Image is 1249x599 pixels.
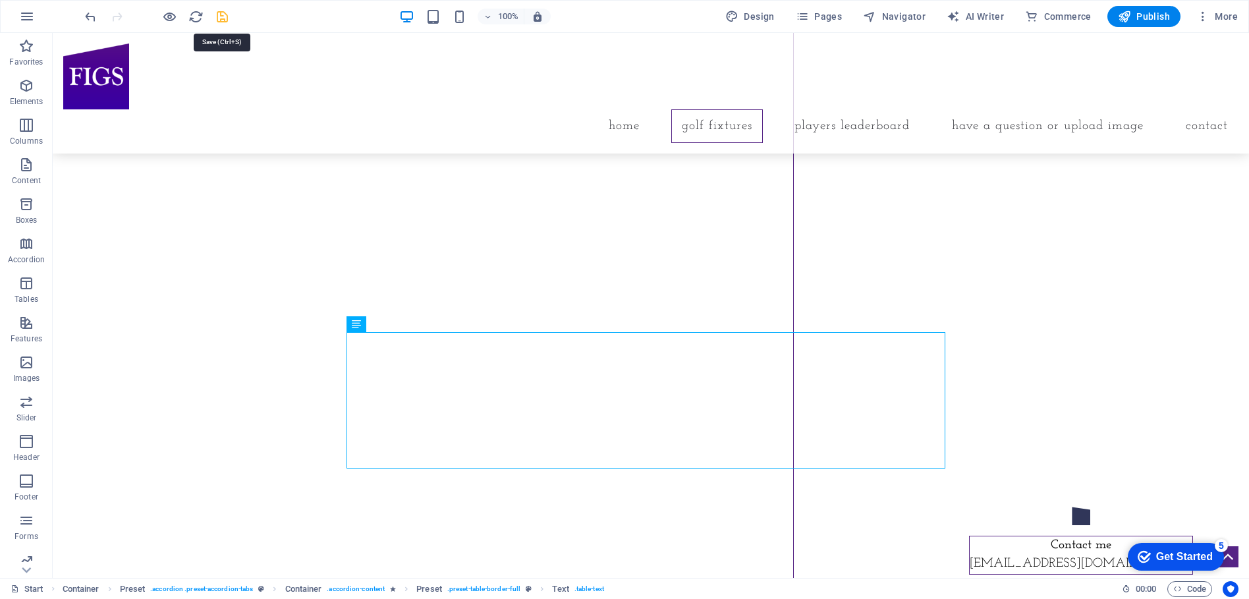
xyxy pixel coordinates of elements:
[14,492,38,502] p: Footer
[552,581,569,597] span: Click to select. Double-click to edit
[1173,581,1206,597] span: Code
[63,581,604,597] nav: breadcrumb
[416,581,442,597] span: Click to select. Double-click to edit
[497,9,518,24] h6: 100%
[258,585,264,592] i: This element is a customizable preset
[1118,10,1170,23] span: Publish
[720,6,780,27] div: Design (Ctrl+Alt+Y)
[14,294,38,304] p: Tables
[188,9,204,24] i: Reload page
[478,9,524,24] button: 100%
[14,531,38,542] p: Forms
[526,585,532,592] i: This element is a customizable preset
[327,581,385,597] span: . accordion-content
[120,581,146,597] span: Click to select. Double-click to edit
[285,581,322,597] span: Click to select. Double-click to edit
[720,6,780,27] button: Design
[1191,6,1243,27] button: More
[1025,10,1092,23] span: Commerce
[1167,581,1212,597] button: Code
[1136,581,1156,597] span: 00 00
[1196,10,1238,23] span: More
[12,175,41,186] p: Content
[863,10,926,23] span: Navigator
[858,6,931,27] button: Navigator
[11,581,43,597] a: Click to cancel selection. Double-click to open Pages
[574,581,604,597] span: . table-text
[725,10,775,23] span: Design
[150,581,253,597] span: . accordion .preset-accordion-tabs
[1223,581,1238,597] button: Usercentrics
[390,585,396,592] i: Element contains an animation
[11,7,107,34] div: Get Started 5 items remaining, 0% complete
[39,14,96,26] div: Get Started
[796,10,842,23] span: Pages
[941,6,1009,27] button: AI Writer
[97,3,111,16] div: 5
[16,215,38,225] p: Boxes
[188,9,204,24] button: reload
[161,9,177,24] button: Click here to leave preview mode and continue editing
[9,57,43,67] p: Favorites
[947,10,1004,23] span: AI Writer
[11,333,42,344] p: Features
[1020,6,1097,27] button: Commerce
[1145,584,1147,594] span: :
[1107,6,1180,27] button: Publish
[82,9,98,24] button: undo
[10,96,43,107] p: Elements
[13,452,40,463] p: Header
[1122,581,1157,597] h6: Session time
[532,11,543,22] i: On resize automatically adjust zoom level to fit chosen device.
[8,254,45,265] p: Accordion
[791,6,847,27] button: Pages
[214,9,230,24] button: save
[83,9,98,24] i: Undo: Change text (Ctrl+Z)
[447,581,520,597] span: . preset-table-border-full
[13,373,40,384] p: Images
[10,136,43,146] p: Columns
[16,413,37,423] p: Slider
[63,581,99,597] span: Click to select. Double-click to edit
